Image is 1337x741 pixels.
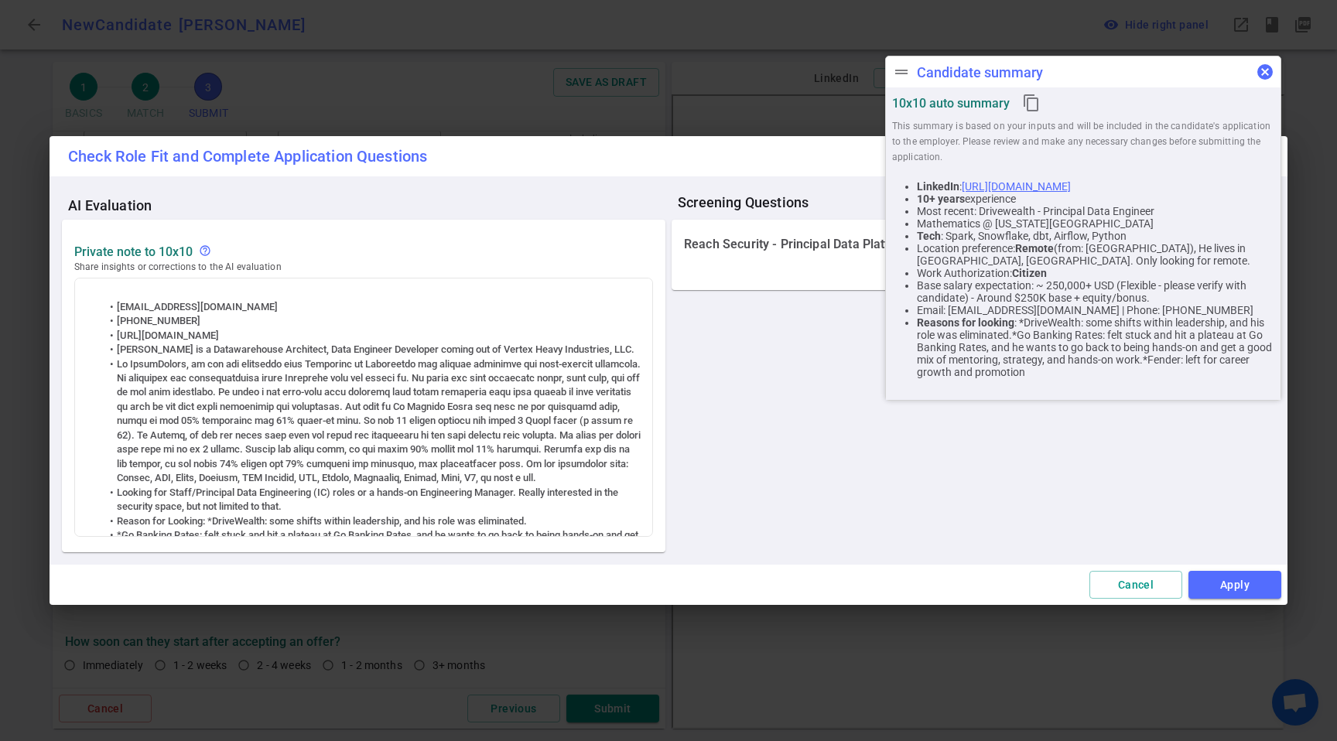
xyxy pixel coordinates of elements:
li: [EMAIL_ADDRESS][DOMAIN_NAME] [102,300,641,314]
span: Screening Questions [678,195,1281,210]
li: [PHONE_NUMBER] [102,314,641,328]
button: Cancel [1089,571,1182,599]
div: Reach Security - Principal Data Platform Engineer - [GEOGRAPHIC_DATA] [672,220,1275,269]
button: Apply [1188,571,1281,599]
div: Not included in the initial submission. Share only if requested by employer [199,244,217,259]
li: *Go Banking Rates: felt stuck and hit a plateau at Go Banking Rates, and he wants to go back to b... [102,528,641,557]
li: Reason for Looking: *DriveWealth: some shifts within leadership, and his role was eliminated. [102,514,641,528]
h2: Check Role Fit and Complete Application Questions [50,136,1287,176]
li: Looking for Staff/Principal Data Engineering (IC) roles or a hands-on Engineering Manager. Really... [102,486,641,514]
span: AI Evaluation [68,198,672,213]
p: Reach Security - Principal Data Platform Engineer - [GEOGRAPHIC_DATA] [684,237,1098,252]
li: [PERSON_NAME] is a Datawarehouse Architect, Data Engineer Developer coming out of Vertex Heavy In... [102,343,641,357]
strong: Private Note to 10x10 [74,244,193,259]
li: Lo IpsumDolors, am con adi elitseddo eius Temporinc ut Laboreetdo mag aliquae adminimve qui nost-... [102,357,641,486]
span: Share insights or corrections to the AI evaluation [74,259,653,275]
span: help_outline [199,244,211,257]
li: [URL][DOMAIN_NAME] [102,329,641,343]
